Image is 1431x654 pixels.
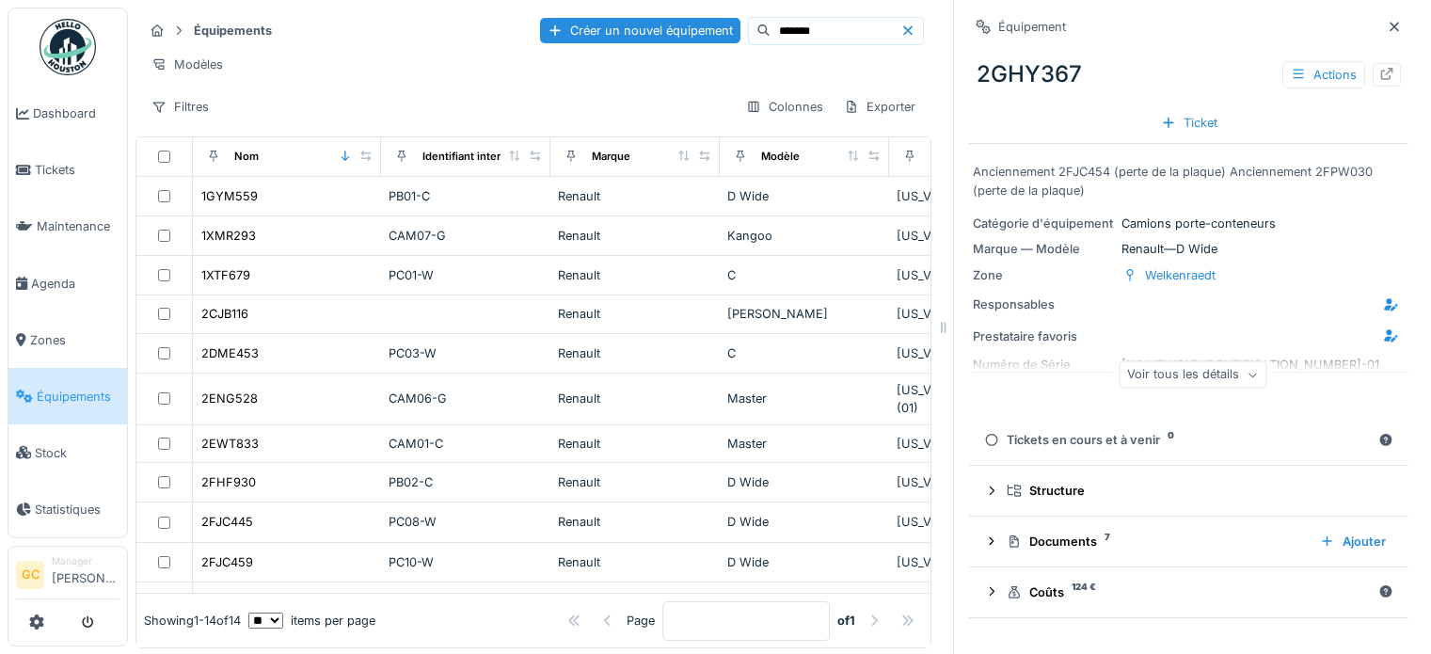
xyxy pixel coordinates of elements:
div: PC08-W [389,513,543,531]
div: 2FJC459 [201,553,253,571]
div: 1XTF679 [201,266,250,284]
a: Tickets [8,142,127,199]
div: Anciennement 2FJC454 (perte de la plaque) Anciennement 2FPW030 (perte de la plaque) [973,163,1405,199]
div: C [727,266,882,284]
div: PB01-C [389,187,543,205]
div: [US_VEHICLE_IDENTIFICATION_NUMBER] [897,435,1051,453]
summary: Tickets en cours et à venir0 [977,423,1401,457]
summary: Coûts124 € [977,575,1401,610]
a: Agenda [8,255,127,311]
div: 2FJC445 [201,513,253,531]
div: D Wide [727,187,882,205]
div: Master [727,390,882,407]
div: D Wide [727,473,882,491]
span: Stock [35,444,119,462]
div: 1GYM559 [201,187,258,205]
div: Renault [558,390,712,407]
a: Équipements [8,368,127,424]
div: Tickets en cours et à venir [984,431,1371,449]
div: PC01-W [389,266,543,284]
div: Renault [558,344,712,362]
div: Master [727,435,882,453]
div: Documents [1007,533,1305,550]
div: Modèle [761,149,800,165]
div: Camions porte-conteneurs [973,215,1405,232]
a: Stock [8,424,127,481]
a: GC Manager[PERSON_NAME] [16,554,119,599]
div: Renault [558,435,712,453]
div: Filtres [143,93,217,120]
div: Ticket [1153,110,1225,136]
div: Renault [558,227,712,245]
div: Marque [592,149,630,165]
div: [PERSON_NAME] [727,305,882,323]
div: Page [627,612,655,630]
div: Identifiant interne [422,149,514,165]
span: Dashboard [33,104,119,122]
div: 2ENG528 [201,390,258,407]
div: 1XMR293 [201,227,256,245]
span: Zones [30,331,119,349]
div: 2FHF930 [201,473,256,491]
div: Modèles [143,51,231,78]
img: Badge_color-CXgf-gQk.svg [40,19,96,75]
a: Maintenance [8,199,127,255]
div: Welkenraedt [1145,266,1216,284]
div: [US_VEHICLE_IDENTIFICATION_NUMBER](01) [897,381,1051,417]
div: Renault [558,305,712,323]
div: Renault [558,473,712,491]
div: [US_VEHICLE_IDENTIFICATION_NUMBER]-01 [897,266,1051,284]
span: Tickets [35,161,119,179]
div: Manager [52,554,119,568]
div: [US_VEHICLE_IDENTIFICATION_NUMBER] [897,227,1051,245]
div: Renault [558,187,712,205]
div: Équipement [998,18,1066,36]
span: Agenda [31,275,119,293]
span: Statistiques [35,501,119,518]
div: Kangoo [727,227,882,245]
div: CAM01-C [389,435,543,453]
strong: Équipements [186,22,279,40]
div: Renault — D Wide [973,240,1405,258]
div: PB02-C [389,473,543,491]
div: Renault [558,513,712,531]
div: D Wide [727,553,882,571]
div: PC10-W [389,553,543,571]
div: Voir tous les détails [1119,361,1266,389]
strong: of 1 [837,612,855,630]
div: Zone [973,266,1114,284]
div: 2EWT833 [201,435,259,453]
div: C [727,344,882,362]
div: [US_VEHICLE_IDENTIFICATION_NUMBER] [897,305,1051,323]
div: Prestataire favoris [973,327,1114,345]
div: items per page [248,612,375,630]
div: [US_VEHICLE_IDENTIFICATION_NUMBER]-01 [897,344,1051,362]
div: Renault [558,553,712,571]
div: Responsables [973,295,1114,313]
div: Créer un nouvel équipement [540,18,740,43]
a: Zones [8,311,127,368]
div: Showing 1 - 14 of 14 [144,612,241,630]
div: [US_VEHICLE_IDENTIFICATION_NUMBER]-01 [897,553,1051,571]
div: Structure [1007,482,1386,500]
div: Exporter [835,93,924,120]
li: [PERSON_NAME] [52,554,119,595]
span: Équipements [37,388,119,406]
li: GC [16,561,44,589]
div: CAM06-G [389,390,543,407]
a: Dashboard [8,86,127,142]
div: Ajouter [1312,529,1393,554]
summary: Structure [977,473,1401,508]
div: CAM07-G [389,227,543,245]
div: Marque — Modèle [973,240,1114,258]
div: Renault [558,266,712,284]
div: 2GHY367 [969,50,1408,99]
div: [US_VEHICLE_IDENTIFICATION_NUMBER] [897,187,1051,205]
div: Colonnes [738,93,832,120]
div: 2CJB116 [201,305,248,323]
summary: Documents7Ajouter [977,524,1401,559]
div: 2DME453 [201,344,259,362]
div: Nom [234,149,259,165]
div: Actions [1282,61,1365,88]
div: D Wide [727,513,882,531]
